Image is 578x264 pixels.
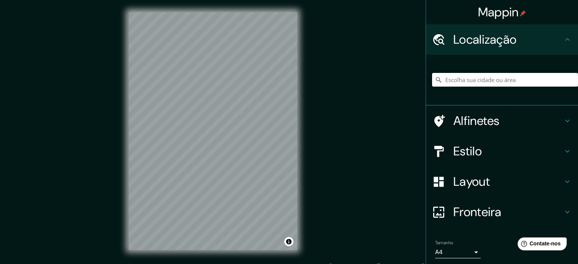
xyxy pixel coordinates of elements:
[510,234,570,256] iframe: Iniciador de widget de ajuda
[435,246,481,258] div: A4
[426,197,578,227] div: Fronteira
[435,240,453,246] font: Tamanho
[453,204,502,220] font: Fronteira
[478,4,519,20] font: Mappin
[284,237,293,246] button: Alternar atribuição
[435,248,443,256] font: A4
[453,32,516,47] font: Localização
[129,12,297,250] canvas: Mapa
[432,73,578,87] input: Escolha sua cidade ou área
[426,106,578,136] div: Alfinetes
[520,10,526,16] img: pin-icon.png
[453,174,490,190] font: Layout
[453,113,500,129] font: Alfinetes
[453,143,482,159] font: Estilo
[426,136,578,166] div: Estilo
[426,166,578,197] div: Layout
[426,24,578,55] div: Localização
